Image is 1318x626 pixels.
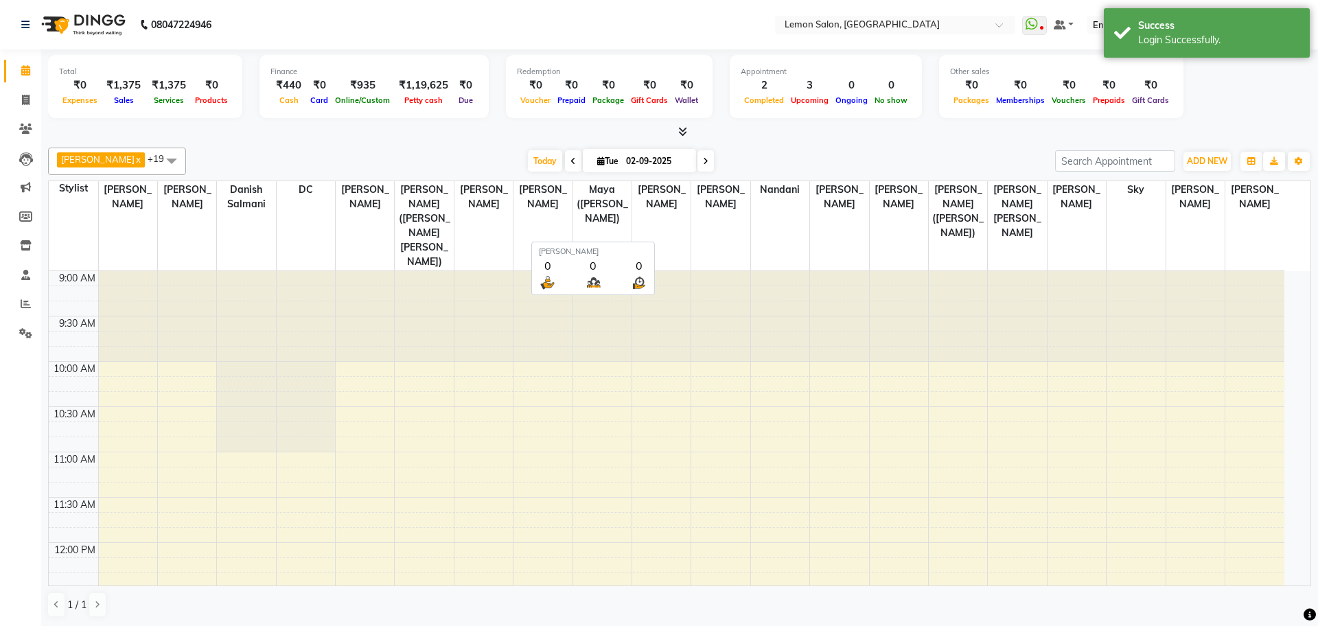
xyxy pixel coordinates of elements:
div: ₹0 [950,78,993,93]
b: 08047224946 [151,5,211,44]
div: Success [1138,19,1299,33]
span: [PERSON_NAME] [454,181,513,213]
span: Danish Salmani [217,181,275,213]
span: [PERSON_NAME] [870,181,928,213]
span: Gift Cards [627,95,671,105]
div: ₹0 [307,78,332,93]
div: 10:00 AM [51,362,98,376]
div: Login Successfully. [1138,33,1299,47]
div: 0 [630,257,647,274]
img: logo [35,5,129,44]
span: 1 / 1 [67,598,86,612]
span: Cash [276,95,302,105]
div: ₹0 [1129,78,1172,93]
div: ₹0 [1048,78,1089,93]
div: Appointment [741,66,911,78]
span: [PERSON_NAME] [PERSON_NAME] [988,181,1046,242]
span: [PERSON_NAME] [632,181,691,213]
span: Memberships [993,95,1048,105]
span: Tue [594,156,622,166]
span: Upcoming [787,95,832,105]
span: [PERSON_NAME] ([PERSON_NAME]) [929,181,987,242]
div: [PERSON_NAME] [539,246,647,257]
span: Completed [741,95,787,105]
span: ADD NEW [1187,156,1227,166]
div: ₹935 [332,78,393,93]
div: 0 [539,257,556,274]
div: Other sales [950,66,1172,78]
div: ₹0 [993,78,1048,93]
span: +19 [148,153,174,164]
div: 12:00 PM [51,543,98,557]
a: x [135,154,141,165]
span: [PERSON_NAME] [691,181,750,213]
span: Ongoing [832,95,871,105]
span: Package [589,95,627,105]
div: 3 [787,78,832,93]
span: Prepaids [1089,95,1129,105]
span: No show [871,95,911,105]
span: [PERSON_NAME] [1166,181,1225,213]
div: ₹0 [454,78,478,93]
span: Card [307,95,332,105]
span: DC [277,181,335,198]
span: [PERSON_NAME] [336,181,394,213]
div: Finance [270,66,478,78]
span: [PERSON_NAME] [158,181,216,213]
span: Today [528,150,562,172]
span: Petty cash [401,95,446,105]
div: ₹0 [1089,78,1129,93]
img: serve.png [539,274,556,291]
span: Gift Cards [1129,95,1172,105]
span: Online/Custom [332,95,393,105]
span: Vouchers [1048,95,1089,105]
div: ₹1,375 [146,78,192,93]
div: ₹0 [517,78,554,93]
span: Expenses [59,95,101,105]
div: Stylist [49,181,98,196]
img: queue.png [585,274,602,291]
div: ₹0 [554,78,589,93]
div: ₹0 [671,78,702,93]
div: ₹1,375 [101,78,146,93]
div: 0 [585,257,602,274]
div: ₹0 [59,78,101,93]
span: Voucher [517,95,554,105]
div: 11:30 AM [51,498,98,512]
span: Prepaid [554,95,589,105]
div: 11:00 AM [51,452,98,467]
div: ₹1,19,625 [393,78,454,93]
span: Services [150,95,187,105]
span: [PERSON_NAME] [1225,181,1284,213]
input: 2025-09-02 [622,151,691,172]
span: [PERSON_NAME] [810,181,868,213]
span: Packages [950,95,993,105]
span: [PERSON_NAME] [99,181,157,213]
div: 9:00 AM [56,271,98,286]
input: Search Appointment [1055,150,1175,172]
button: ADD NEW [1183,152,1231,171]
span: Nandani [751,181,809,198]
div: 0 [832,78,871,93]
div: 10:30 AM [51,407,98,421]
span: Sky [1107,181,1165,198]
span: [PERSON_NAME] [513,181,572,213]
div: 0 [871,78,911,93]
div: Redemption [517,66,702,78]
img: wait_time.png [630,274,647,291]
span: [PERSON_NAME] [61,154,135,165]
span: Products [192,95,231,105]
div: ₹440 [270,78,307,93]
span: Sales [111,95,137,105]
div: 2 [741,78,787,93]
div: ₹0 [627,78,671,93]
span: Due [455,95,476,105]
span: [PERSON_NAME] [1048,181,1106,213]
div: ₹0 [192,78,231,93]
span: Maya ([PERSON_NAME]) [573,181,632,227]
div: ₹0 [589,78,627,93]
div: Total [59,66,231,78]
span: Wallet [671,95,702,105]
div: 9:30 AM [56,316,98,331]
span: [PERSON_NAME] ([PERSON_NAME] [PERSON_NAME]) [395,181,453,270]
